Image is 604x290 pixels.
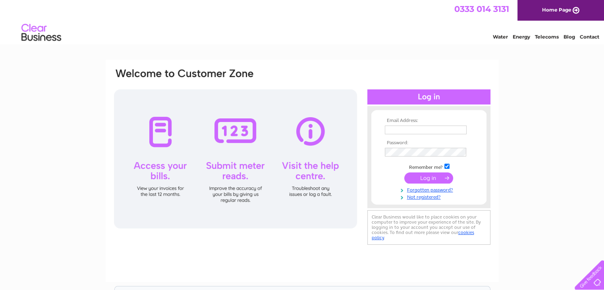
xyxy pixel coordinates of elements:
[535,34,559,40] a: Telecoms
[385,186,475,193] a: Forgotten password?
[372,230,474,240] a: cookies policy
[21,21,62,45] img: logo.png
[383,140,475,146] th: Password:
[367,210,490,245] div: Clear Business would like to place cookies on your computer to improve your experience of the sit...
[115,4,490,39] div: Clear Business is a trading name of Verastar Limited (registered in [GEOGRAPHIC_DATA] No. 3667643...
[404,172,453,184] input: Submit
[454,4,509,14] a: 0333 014 3131
[580,34,599,40] a: Contact
[563,34,575,40] a: Blog
[513,34,530,40] a: Energy
[383,162,475,170] td: Remember me?
[383,118,475,124] th: Email Address:
[493,34,508,40] a: Water
[385,193,475,200] a: Not registered?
